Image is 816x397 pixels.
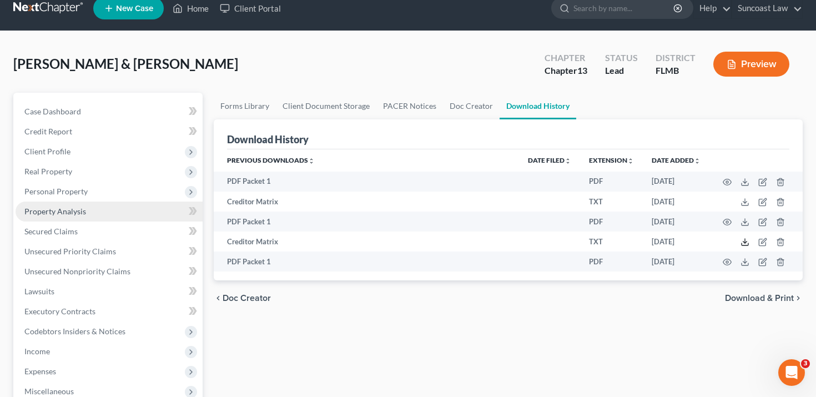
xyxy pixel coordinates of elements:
[643,232,709,252] td: [DATE]
[16,262,203,282] a: Unsecured Nonpriority Claims
[308,158,315,164] i: unfold_more
[376,93,443,119] a: PACER Notices
[580,232,643,252] td: TXT
[16,222,203,242] a: Secured Claims
[24,187,88,196] span: Personal Property
[16,202,203,222] a: Property Analysis
[694,158,701,164] i: unfold_more
[24,306,95,316] span: Executory Contracts
[545,64,587,77] div: Chapter
[643,192,709,212] td: [DATE]
[643,252,709,272] td: [DATE]
[227,133,309,146] div: Download History
[214,232,520,252] td: Creditor Matrix
[24,366,56,376] span: Expenses
[24,287,54,296] span: Lawsuits
[24,326,125,336] span: Codebtors Insiders & Notices
[24,147,70,156] span: Client Profile
[577,65,587,76] span: 13
[227,156,315,164] a: Previous Downloadsunfold_more
[214,294,271,303] button: chevron_left Doc Creator
[545,52,587,64] div: Chapter
[276,93,376,119] a: Client Document Storage
[643,212,709,232] td: [DATE]
[528,156,571,164] a: Date Filedunfold_more
[13,56,238,72] span: [PERSON_NAME] & [PERSON_NAME]
[214,212,520,232] td: PDF Packet 1
[24,127,72,136] span: Credit Report
[16,122,203,142] a: Credit Report
[500,93,576,119] a: Download History
[656,64,696,77] div: FLMB
[16,242,203,262] a: Unsecured Priority Claims
[214,252,520,272] td: PDF Packet 1
[605,52,638,64] div: Status
[778,359,805,386] iframe: Intercom live chat
[643,172,709,192] td: [DATE]
[580,172,643,192] td: PDF
[214,93,276,119] a: Forms Library
[565,158,571,164] i: unfold_more
[801,359,810,368] span: 3
[223,294,271,303] span: Doc Creator
[214,192,520,212] td: Creditor Matrix
[725,294,794,303] span: Download & Print
[16,102,203,122] a: Case Dashboard
[794,294,803,303] i: chevron_right
[24,227,78,236] span: Secured Claims
[652,156,701,164] a: Date addedunfold_more
[24,107,81,116] span: Case Dashboard
[24,167,72,176] span: Real Property
[214,149,803,272] div: Previous Downloads
[589,156,634,164] a: Extensionunfold_more
[580,252,643,272] td: PDF
[24,386,74,396] span: Miscellaneous
[627,158,634,164] i: unfold_more
[24,247,116,256] span: Unsecured Priority Claims
[656,52,696,64] div: District
[24,267,130,276] span: Unsecured Nonpriority Claims
[605,64,638,77] div: Lead
[16,301,203,321] a: Executory Contracts
[580,192,643,212] td: TXT
[725,294,803,303] button: Download & Print chevron_right
[713,52,789,77] button: Preview
[24,346,50,356] span: Income
[16,282,203,301] a: Lawsuits
[24,207,86,216] span: Property Analysis
[580,212,643,232] td: PDF
[116,4,153,13] span: New Case
[214,172,520,192] td: PDF Packet 1
[214,294,223,303] i: chevron_left
[443,93,500,119] a: Doc Creator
